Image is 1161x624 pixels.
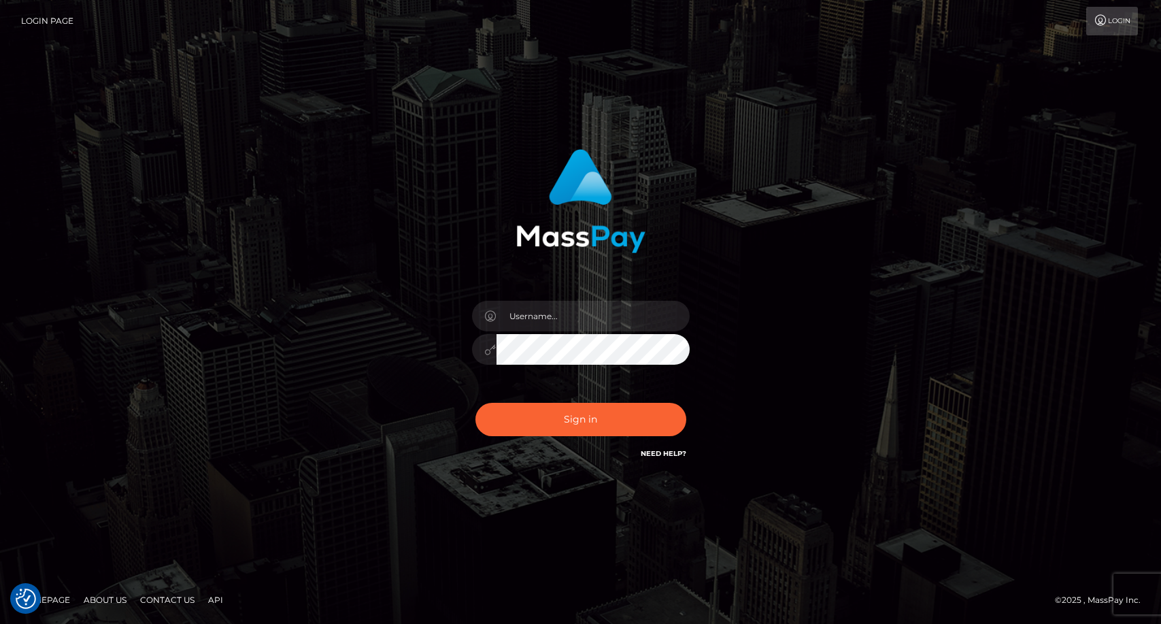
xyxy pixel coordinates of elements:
[78,589,132,610] a: About Us
[203,589,229,610] a: API
[516,149,645,253] img: MassPay Login
[641,449,686,458] a: Need Help?
[1086,7,1138,35] a: Login
[16,589,36,609] img: Revisit consent button
[1055,593,1151,608] div: © 2025 , MassPay Inc.
[475,403,686,436] button: Sign in
[16,589,36,609] button: Consent Preferences
[21,7,73,35] a: Login Page
[15,589,75,610] a: Homepage
[497,301,690,331] input: Username...
[135,589,200,610] a: Contact Us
